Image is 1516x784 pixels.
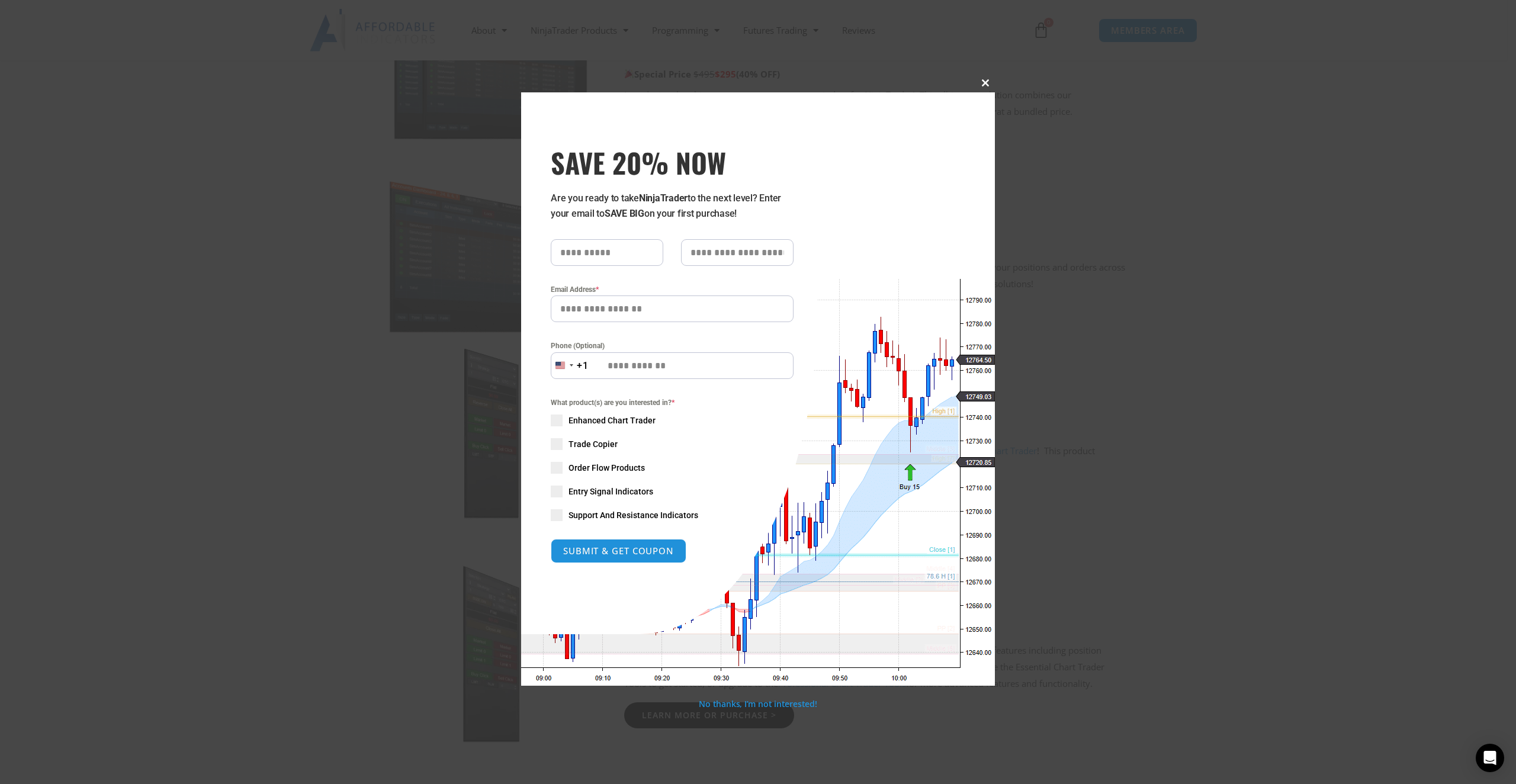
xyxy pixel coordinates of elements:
span: Trade Copier [568,438,618,450]
div: +1 [577,358,589,374]
label: Phone (Optional) [551,340,794,352]
span: What product(s) are you interested in? [551,397,794,409]
a: No thanks, I’m not interested! [699,698,817,709]
strong: SAVE BIG [605,208,644,219]
button: Selected country [551,352,589,379]
div: Open Intercom Messenger [1476,744,1504,772]
span: Order Flow Products [568,462,645,474]
strong: NinjaTrader [639,192,688,204]
label: Support And Resistance Indicators [551,509,794,521]
span: Entry Signal Indicators [568,486,653,497]
label: Email Address [551,284,794,295]
span: Support And Resistance Indicators [568,509,698,521]
h3: SAVE 20% NOW [551,146,794,179]
label: Entry Signal Indicators [551,486,794,497]
label: Enhanced Chart Trader [551,415,794,426]
label: Trade Copier [551,438,794,450]
button: SUBMIT & GET COUPON [551,539,686,563]
label: Order Flow Products [551,462,794,474]
p: Are you ready to take to the next level? Enter your email to on your first purchase! [551,191,794,221]
span: Enhanced Chart Trader [568,415,656,426]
